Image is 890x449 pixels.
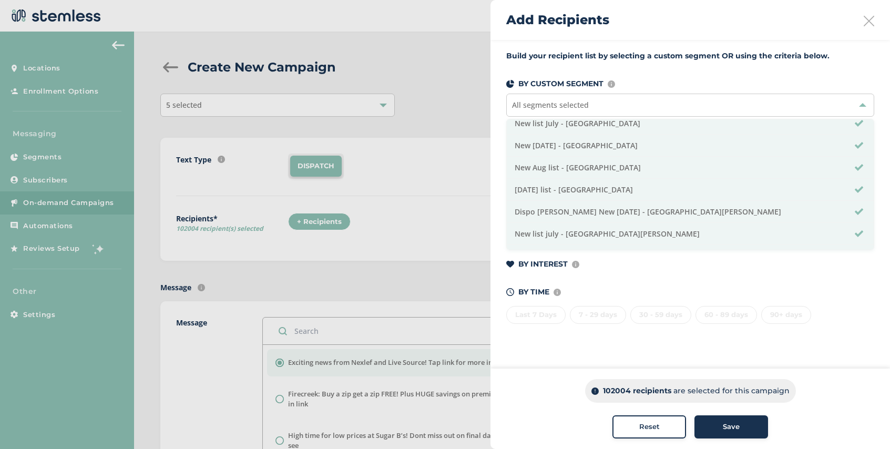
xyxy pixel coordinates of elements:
[506,50,874,62] label: Build your recipient list by selecting a custom segment OR using the criteria below.
[591,387,599,395] img: icon-info-dark-48f6c5f3.svg
[837,399,890,449] iframe: Chat Widget
[507,113,874,135] li: New list July - [GEOGRAPHIC_DATA]
[507,179,874,201] li: [DATE] list - [GEOGRAPHIC_DATA]
[506,261,514,268] img: icon-heart-dark-29e6356f.svg
[506,288,514,296] img: icon-time-dark-e6b1183b.svg
[603,385,671,396] p: 102004 recipients
[608,80,615,88] img: icon-info-236977d2.svg
[507,245,874,267] li: New [DATE] - [GEOGRAPHIC_DATA][PERSON_NAME]
[507,135,874,157] li: New [DATE] - [GEOGRAPHIC_DATA]
[506,11,609,29] h2: Add Recipients
[673,385,790,396] p: are selected for this campaign
[512,100,589,110] span: All segments selected
[506,80,514,88] img: icon-segments-dark-074adb27.svg
[507,223,874,245] li: New list july - [GEOGRAPHIC_DATA][PERSON_NAME]
[554,289,561,296] img: icon-info-236977d2.svg
[612,415,686,438] button: Reset
[723,422,740,432] span: Save
[507,201,874,223] li: Dispo [PERSON_NAME] New [DATE] - [GEOGRAPHIC_DATA][PERSON_NAME]
[518,259,568,270] p: BY INTEREST
[639,422,660,432] span: Reset
[507,157,874,179] li: New Aug list - [GEOGRAPHIC_DATA]
[572,261,579,268] img: icon-info-236977d2.svg
[694,415,768,438] button: Save
[518,287,549,298] p: BY TIME
[518,78,603,89] p: BY CUSTOM SEGMENT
